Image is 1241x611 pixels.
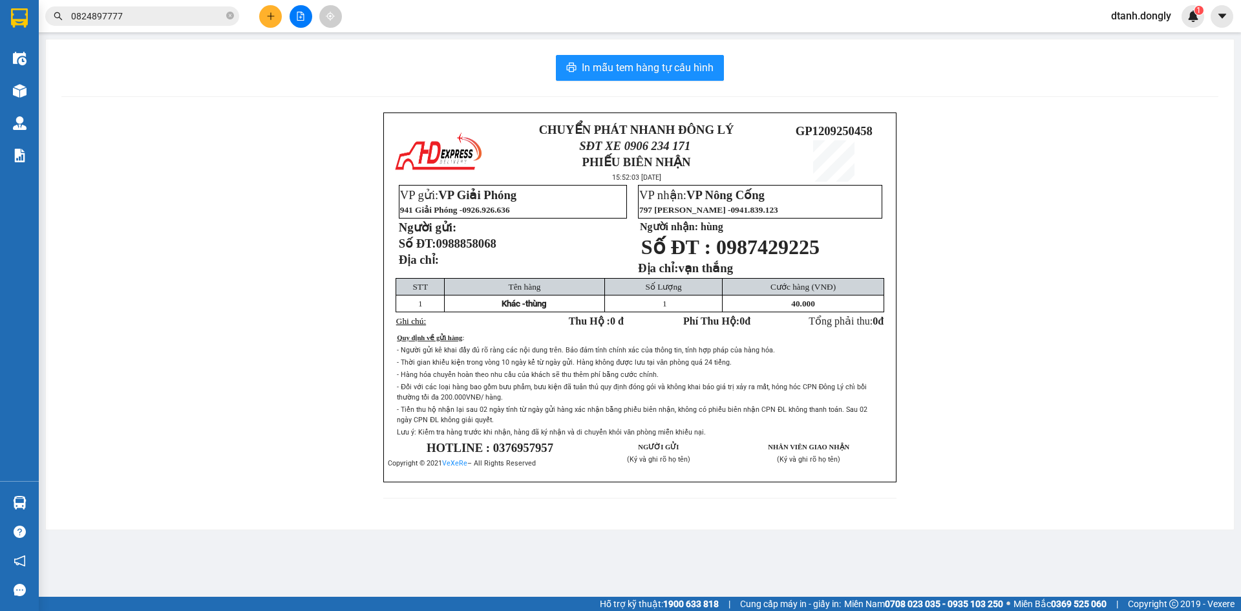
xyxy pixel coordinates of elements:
[730,205,778,215] span: 0941.839.123
[1101,8,1182,24] span: dtanh.dongly
[462,205,509,215] span: 0926.926.636
[663,599,719,609] strong: 1900 633 818
[663,299,667,308] span: 1
[226,12,234,19] span: close-circle
[739,316,745,327] span: 0
[582,155,691,169] strong: PHIẾU BIÊN NHẬN
[1013,597,1107,611] span: Miền Bắc
[13,116,27,130] img: warehouse-icon
[71,9,224,23] input: Tìm tên, số ĐT hoặc mã đơn
[539,123,734,136] strong: CHUYỂN PHÁT NHANH ĐÔNG LÝ
[582,59,714,76] span: In mẫu tem hàng tự cấu hình
[569,316,624,327] strong: Thu Hộ :
[397,370,659,379] span: - Hàng hóa chuyển hoàn theo nhu cầu của khách sẽ thu thêm phí bằng cước chính.
[716,235,820,259] span: 0987429225
[768,444,849,451] strong: NHÂN VIÊN GIAO NHẬN
[226,10,234,23] span: close-circle
[13,149,27,162] img: solution-icon
[1194,6,1204,15] sup: 1
[641,235,711,259] span: Số ĐT :
[399,253,439,266] strong: Địa chỉ:
[13,84,27,98] img: warehouse-icon
[326,12,335,21] span: aim
[579,139,690,153] span: SĐT XE 0906 234 171
[1051,599,1107,609] strong: 0369 525 060
[14,584,26,596] span: message
[442,459,467,467] a: VeXeRe
[296,12,305,21] span: file-add
[1211,5,1233,28] button: caret-down
[1006,601,1010,606] span: ⚪️
[639,188,765,202] span: VP nhận:
[1116,597,1118,611] span: |
[638,444,679,451] strong: NGƯỜI GỬI
[397,383,867,402] span: - Đối với các loại hàng bao gồm bưu phẩm, bưu kiện đã tuân thủ quy định đóng gói và không khai bá...
[14,526,26,538] span: question-circle
[770,282,836,292] span: Cước hàng (VNĐ)
[13,52,27,65] img: warehouse-icon
[1187,10,1199,22] img: icon-new-feature
[791,299,815,308] span: 40.000
[13,496,27,509] img: warehouse-icon
[438,188,516,202] span: VP Giải Phóng
[1196,6,1201,15] span: 1
[397,346,775,354] span: - Người gửi kê khai đầy đủ rõ ràng các nội dung trên. Bảo đảm tính chính xác của thông tin, tính ...
[509,282,541,292] span: Tên hàng
[397,405,867,424] span: - Tiền thu hộ nhận lại sau 02 ngày tính từ ngày gửi hàng xác nhận bằng phiếu biên nhận, không có ...
[412,282,428,292] span: STT
[11,8,28,28] img: logo-vxr
[885,599,1003,609] strong: 0708 023 035 - 0935 103 250
[686,188,765,202] span: VP Nông Cống
[683,316,750,327] strong: Phí Thu Hộ: đ
[388,459,536,467] span: Copyright © 2021 – All Rights Reserved
[627,455,690,464] span: (Ký và ghi rõ họ tên)
[502,299,525,308] span: Khác -
[640,221,698,232] strong: Người nhận:
[319,5,342,28] button: aim
[612,173,661,182] span: 15:52:03 [DATE]
[777,455,840,464] span: (Ký và ghi rõ họ tên)
[397,428,706,436] span: Lưu ý: Kiểm tra hàng trước khi nhận, hàng đã ký nhận và di chuyển khỏi văn phòng miễn khiếu nại.
[393,130,483,175] img: logo
[600,597,719,611] span: Hỗ trợ kỹ thuật:
[873,316,878,327] span: 0
[259,5,282,28] button: plus
[638,261,678,275] strong: Địa chỉ:
[427,441,553,455] span: HOTLINE : 0376957957
[639,205,778,215] span: 797 [PERSON_NAME] -
[646,282,682,292] span: Số Lượng
[678,261,733,275] span: vạn thắng
[266,12,275,21] span: plus
[400,188,516,202] span: VP gửi:
[399,237,496,250] strong: Số ĐT:
[844,597,1003,611] span: Miền Nam
[1169,599,1178,608] span: copyright
[610,316,624,327] span: 0 đ
[396,316,426,326] span: Ghi chú:
[400,205,510,215] span: 941 Giải Phóng -
[399,220,456,234] strong: Người gửi:
[14,555,26,567] span: notification
[796,124,873,138] span: GP1209250458
[566,62,577,74] span: printer
[418,299,423,308] span: 1
[290,5,312,28] button: file-add
[1216,10,1228,22] span: caret-down
[728,597,730,611] span: |
[436,237,496,250] span: 0988858068
[462,334,464,341] span: :
[878,316,884,327] span: đ
[556,55,724,81] button: printerIn mẫu tem hàng tự cấu hình
[54,12,63,21] span: search
[397,334,462,341] span: Quy định về gửi hàng
[397,358,732,367] span: - Thời gian khiếu kiện trong vòng 10 ngày kể từ ngày gửi. Hàng không được lưu tại văn phòng quá 2...
[525,299,547,308] span: thùng
[809,316,884,327] span: Tổng phải thu:
[740,597,841,611] span: Cung cấp máy in - giấy in:
[701,221,723,232] span: hùng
